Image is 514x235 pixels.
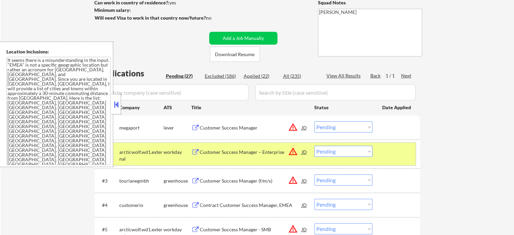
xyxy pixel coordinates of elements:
div: JD [301,146,308,158]
div: All (235) [283,73,317,79]
input: Search by company (case sensitive) [97,84,249,100]
button: Add a Job Manually [209,32,277,45]
button: warning_amber [288,224,298,234]
div: Next [401,72,412,79]
div: Date Applied [382,104,412,111]
div: #5 [102,226,114,233]
div: megaport [119,124,164,131]
button: Download Resume [210,47,260,62]
button: warning_amber [288,175,298,185]
div: no [206,15,225,21]
div: Title [191,104,308,111]
div: Status [314,101,372,113]
strong: Will need Visa to work in that country now/future?: [95,15,207,21]
div: greenhouse [164,202,191,209]
div: JD [301,199,308,211]
div: JD [301,174,308,187]
button: warning_amber [288,122,298,132]
div: lever [164,124,191,131]
div: workday [164,226,191,233]
input: Search by title (case sensitive) [255,84,416,100]
strong: Minimum salary: [94,7,131,13]
div: arcticwolf.wd1.external [119,149,164,162]
div: JD [301,121,308,134]
div: Back [370,72,381,79]
div: workday [164,149,191,156]
div: Contract Customer Success Manager, EMEA [200,202,302,209]
div: greenhouse [164,178,191,184]
div: tourlanegmbh [119,178,164,184]
div: #4 [102,202,114,209]
div: ATS [164,104,191,111]
div: View All Results [326,72,363,79]
div: #3 [102,178,114,184]
div: Customer Success Manager (f/m/x) [200,178,302,184]
div: Excluded (186) [205,73,239,79]
div: 1 / 1 [386,72,401,79]
div: Customer Success Manager – Enterprise [200,149,302,156]
div: Customer Success Manager - SMB [200,226,302,233]
div: Applications [97,69,164,77]
div: Company [119,104,164,111]
div: Pending (27) [166,73,200,79]
div: Location Inclusions: [6,48,111,55]
button: warning_amber [288,147,298,156]
div: customerio [119,202,164,209]
div: Applied (22) [244,73,277,79]
div: Customer Success Manager [200,124,302,131]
